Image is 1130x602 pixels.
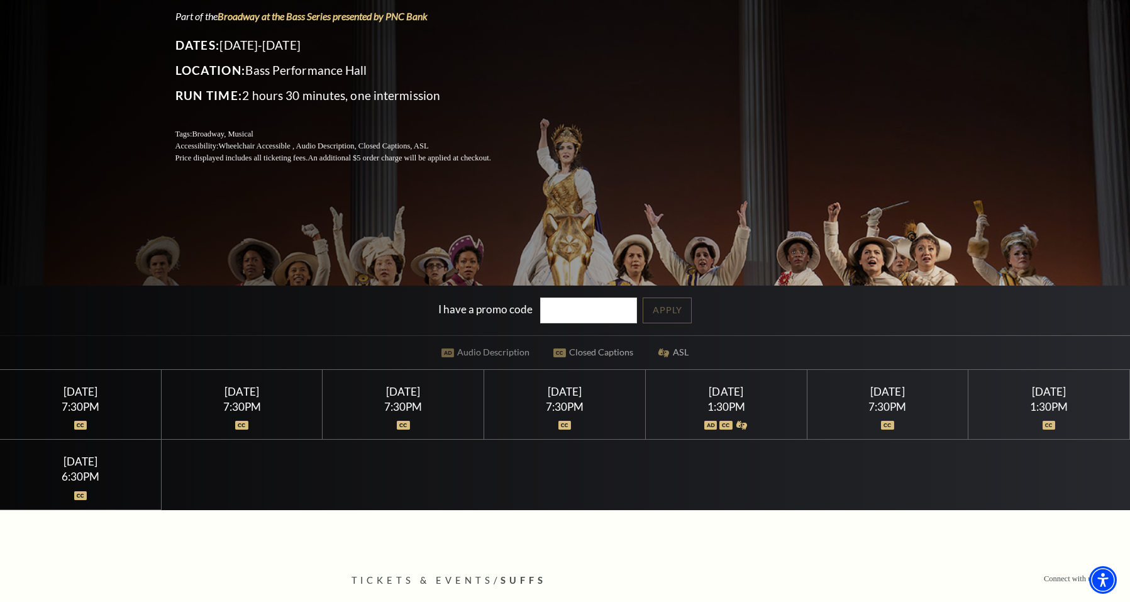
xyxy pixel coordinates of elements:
[175,60,521,81] p: Bass Performance Hall
[983,401,1114,412] div: 1:30PM
[501,575,546,586] span: Suffs
[175,63,246,77] span: Location:
[15,455,146,468] div: [DATE]
[175,35,521,55] p: [DATE]-[DATE]
[822,401,953,412] div: 7:30PM
[983,385,1114,398] div: [DATE]
[175,128,521,140] p: Tags:
[175,86,521,106] p: 2 hours 30 minutes, one intermission
[15,471,146,482] div: 6:30PM
[1044,573,1105,585] p: Connect with us on
[175,9,521,23] p: Part of the
[499,401,630,412] div: 7:30PM
[175,88,243,103] span: Run Time:
[218,10,428,22] a: Broadway at the Bass Series presented by PNC Bank - open in a new tab
[218,142,428,150] span: Wheelchair Accessible , Audio Description, Closed Captions, ASL
[15,385,146,398] div: [DATE]
[192,130,253,138] span: Broadway, Musical
[352,573,779,589] p: /
[307,153,490,162] span: An additional $5 order charge will be applied at checkout.
[1089,566,1117,594] div: Accessibility Menu
[176,385,307,398] div: [DATE]
[176,401,307,412] div: 7:30PM
[175,38,220,52] span: Dates:
[338,401,468,412] div: 7:30PM
[175,140,521,152] p: Accessibility:
[438,303,533,316] label: I have a promo code
[15,401,146,412] div: 7:30PM
[175,152,521,164] p: Price displayed includes all ticketing fees.
[352,575,494,586] span: Tickets & Events
[499,385,630,398] div: [DATE]
[661,401,792,412] div: 1:30PM
[338,385,468,398] div: [DATE]
[822,385,953,398] div: [DATE]
[661,385,792,398] div: [DATE]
